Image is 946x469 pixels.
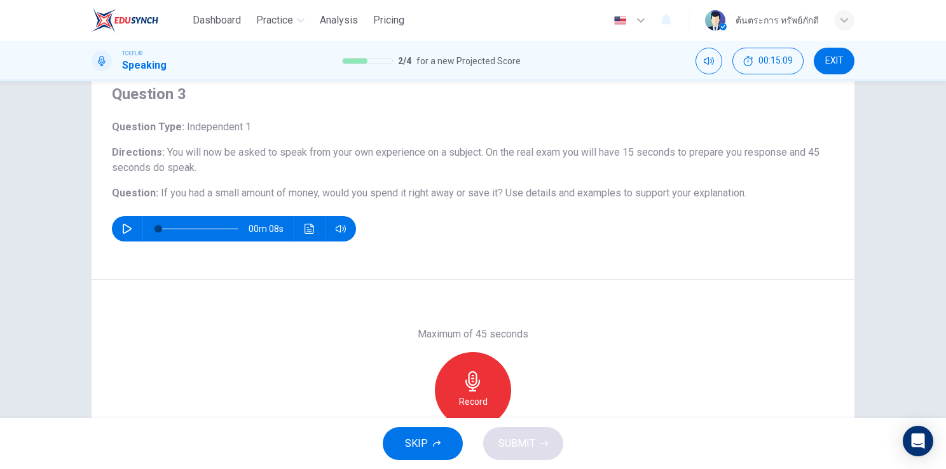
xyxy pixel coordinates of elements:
div: Hide [732,48,804,74]
button: Dashboard [188,9,246,32]
span: If you had a small amount of money, would you spend it right away or save it? [161,187,503,199]
span: Dashboard [193,13,241,28]
span: Independent 1 [184,121,251,133]
img: en [612,16,628,25]
button: SKIP [383,427,463,460]
button: Click to see the audio transcription [299,216,320,241]
img: EduSynch logo [92,8,158,33]
span: You will now be asked to speak from your own experience on a subject. On the real exam you will h... [112,146,819,173]
div: Mute [696,48,722,74]
span: TOEFL® [122,49,142,58]
h6: Record [459,394,488,409]
span: Use details and examples to support your explanation. [505,187,746,199]
span: Pricing [373,13,404,28]
h6: Directions : [112,145,834,175]
span: Analysis [320,13,358,28]
img: Profile picture [705,10,725,31]
button: EXIT [814,48,854,74]
h6: Question Type : [112,119,834,135]
span: SKIP [405,435,428,452]
span: for a new Projected Score [416,53,521,69]
span: 00m 08s [249,216,294,241]
span: EXIT [825,56,844,66]
div: Open Intercom Messenger [903,426,933,456]
button: Pricing [368,9,409,32]
h6: Maximum of 45 seconds [418,327,528,342]
a: EduSynch logo [92,8,188,33]
h4: Question 3 [112,84,834,104]
button: Record [435,352,511,428]
button: Analysis [315,9,363,32]
div: ต้นตระการ ทรัพย์ภักดี [736,13,819,28]
h6: Question : [112,186,834,201]
span: 2 / 4 [398,53,411,69]
span: Practice [256,13,293,28]
button: 00:15:09 [732,48,804,74]
button: Practice [251,9,310,32]
h1: Speaking [122,58,167,73]
span: 00:15:09 [758,56,793,66]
